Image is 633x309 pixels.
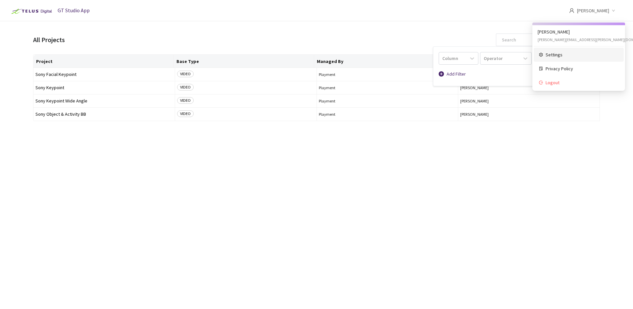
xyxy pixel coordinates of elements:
th: Managed By [314,55,455,68]
span: Playment [319,98,456,103]
span: Settings [546,51,618,58]
span: user [569,8,574,13]
span: GT Studio App [58,7,90,14]
span: Sony Object & Activity BB [35,112,173,117]
th: Base Type [174,55,314,68]
span: VIDEO [177,71,194,77]
span: Logout [546,79,618,86]
span: setting [539,53,543,57]
button: [PERSON_NAME] [460,85,598,90]
button: [PERSON_NAME] [460,112,598,117]
span: VIDEO [177,110,194,117]
span: Privacy Policy [546,65,618,72]
span: Add Filter [447,71,466,77]
span: Playment [319,112,456,117]
span: VIDEO [177,84,194,91]
span: Sony Keypoint Wide Angle [35,98,173,103]
div: All Projects [33,35,65,45]
span: Sony Keypoint [35,85,173,90]
input: Search [498,34,568,46]
span: VIDEO [177,97,194,104]
span: Sony Facial Keypoint [35,72,173,77]
span: Playment [319,85,456,90]
button: [PERSON_NAME] [460,98,598,103]
span: down [612,9,615,12]
div: Operator [484,55,503,62]
span: logout [539,81,543,85]
th: Project [33,55,174,68]
span: file-protect [539,67,543,71]
div: Column [442,55,458,62]
span: Playment [319,72,456,77]
img: Telus [8,6,54,17]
